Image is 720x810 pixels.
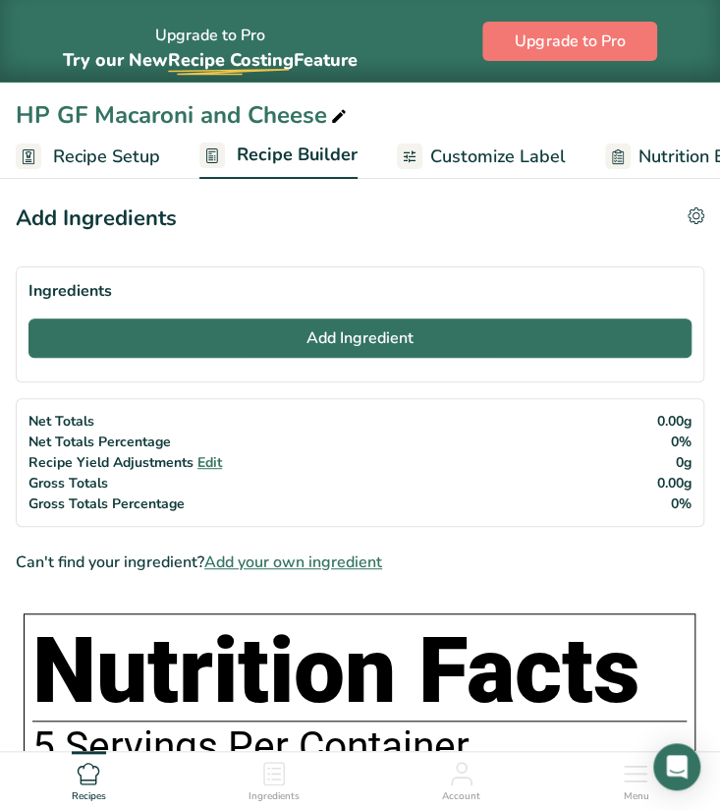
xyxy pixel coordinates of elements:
span: Menu [623,789,648,804]
a: Recipe Builder [199,133,358,180]
span: Ingredients [249,789,300,804]
div: Upgrade to Pro [63,8,358,74]
div: Open Intercom Messenger [653,743,700,790]
span: Edit [197,453,222,472]
div: 5 Servings Per Container [32,725,687,769]
a: Recipe Setup [16,135,160,179]
a: Ingredients [249,752,300,805]
a: Recipes [72,752,106,805]
span: Recipe Costing [168,48,294,72]
span: Add Ingredient [306,326,414,350]
span: 0% [671,494,692,513]
span: Add your own ingredient [204,550,382,574]
span: Upgrade to Pro [515,29,625,53]
h1: Nutrition Facts [32,622,687,722]
span: Gross Totals Percentage [28,494,185,513]
span: Account [442,789,480,804]
span: Recipe Yield Adjustments [28,453,194,472]
span: Recipe Builder [237,142,358,168]
span: Net Totals [28,412,94,431]
div: Can't find your ingredient? [16,550,704,574]
a: Customize Label [397,135,566,179]
span: Recipes [72,789,106,804]
span: Gross Totals [28,474,108,492]
span: Net Totals Percentage [28,433,171,451]
button: Upgrade to Pro [482,22,657,61]
span: 0.00g [657,474,692,492]
div: Add Ingredients [16,202,177,235]
span: 0.00g [657,412,692,431]
div: Ingredients [28,279,692,303]
a: Account [442,752,480,805]
span: Try our New Feature [63,48,358,72]
span: Customize Label [430,144,566,170]
div: HP GF Macaroni and Cheese [16,97,351,133]
span: Recipe Setup [53,144,160,170]
span: 0% [671,433,692,451]
span: 0g [676,453,692,472]
button: Add Ingredient [28,318,692,358]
